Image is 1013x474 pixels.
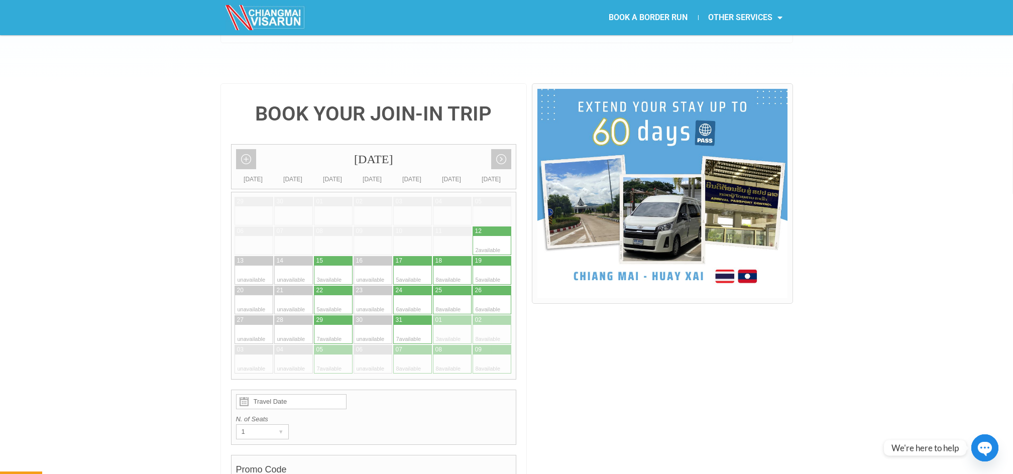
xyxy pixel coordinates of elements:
div: 02 [356,197,363,206]
h4: BOOK YOUR JOIN-IN TRIP [231,104,517,124]
div: 29 [237,197,244,206]
div: 01 [316,197,323,206]
div: 18 [435,257,442,265]
nav: Menu [507,6,793,29]
div: 09 [475,345,482,354]
div: 06 [237,227,244,235]
div: 11 [435,227,442,235]
a: OTHER SERVICES [699,6,793,29]
div: 05 [316,345,323,354]
div: 08 [435,345,442,354]
div: 31 [396,316,402,324]
div: [DATE] [432,174,472,184]
div: 16 [356,257,363,265]
div: ▾ [274,425,288,439]
div: 03 [237,345,244,354]
div: 12 [475,227,482,235]
div: [DATE] [472,174,511,184]
div: 1 [237,425,269,439]
div: 26 [475,286,482,295]
div: 15 [316,257,323,265]
div: 25 [435,286,442,295]
div: 20 [237,286,244,295]
div: 19 [475,257,482,265]
div: [DATE] [313,174,353,184]
div: [DATE] [353,174,392,184]
div: 24 [396,286,402,295]
div: [DATE] [273,174,313,184]
a: BOOK A BORDER RUN [599,6,698,29]
div: 13 [237,257,244,265]
div: 07 [396,345,402,354]
div: 30 [277,197,283,206]
div: 06 [356,345,363,354]
div: 09 [356,227,363,235]
div: 01 [435,316,442,324]
div: 14 [277,257,283,265]
div: 05 [475,197,482,206]
div: [DATE] [232,145,516,174]
div: 30 [356,316,363,324]
div: [DATE] [234,174,273,184]
div: 04 [277,345,283,354]
label: N. of Seats [236,414,512,424]
div: 21 [277,286,283,295]
div: 28 [277,316,283,324]
div: 08 [316,227,323,235]
div: 27 [237,316,244,324]
div: [DATE] [392,174,432,184]
div: 17 [396,257,402,265]
div: 07 [277,227,283,235]
div: 10 [396,227,402,235]
div: 22 [316,286,323,295]
div: 03 [396,197,402,206]
div: 04 [435,197,442,206]
div: 23 [356,286,363,295]
div: 29 [316,316,323,324]
div: 02 [475,316,482,324]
